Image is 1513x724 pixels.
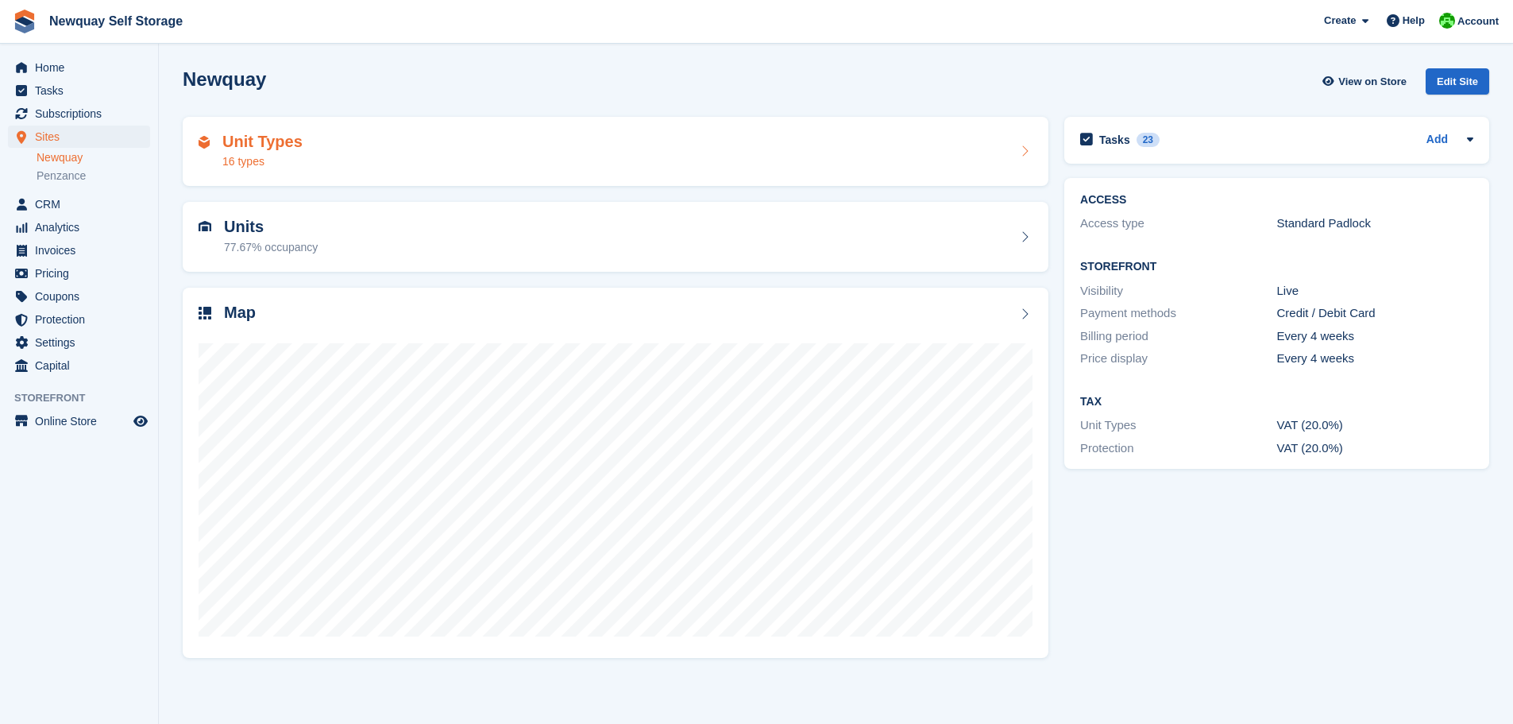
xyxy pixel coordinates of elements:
[8,79,150,102] a: menu
[8,354,150,377] a: menu
[1277,350,1473,368] div: Every 4 weeks
[1277,327,1473,346] div: Every 4 weeks
[35,308,130,331] span: Protection
[1457,14,1499,29] span: Account
[199,136,210,149] img: unit-type-icn-2b2737a686de81e16bb02015468b77c625bbabd49415b5ef34ead5e3b44a266d.svg
[14,390,158,406] span: Storefront
[35,103,130,125] span: Subscriptions
[8,193,150,215] a: menu
[35,56,130,79] span: Home
[199,221,211,232] img: unit-icn-7be61d7bf1b0ce9d3e12c5938cc71ed9869f7b940bace4675aadf7bd6d80202e.svg
[8,103,150,125] a: menu
[37,150,150,165] a: Newquay
[131,412,150,431] a: Preview store
[199,307,211,319] img: map-icn-33ee37083ee616e46c38cad1a60f524a97daa1e2b2c8c0bc3eb3415660979fc1.svg
[183,117,1048,187] a: Unit Types 16 types
[1426,131,1448,149] a: Add
[224,304,256,322] h2: Map
[1080,439,1276,458] div: Protection
[1080,261,1473,273] h2: Storefront
[35,410,130,432] span: Online Store
[1277,215,1473,233] div: Standard Padlock
[35,285,130,308] span: Coupons
[35,354,130,377] span: Capital
[35,262,130,285] span: Pricing
[1277,416,1473,435] div: VAT (20.0%)
[8,262,150,285] a: menu
[1080,215,1276,233] div: Access type
[1277,439,1473,458] div: VAT (20.0%)
[8,126,150,148] a: menu
[1080,304,1276,323] div: Payment methods
[1080,416,1276,435] div: Unit Types
[1320,68,1413,95] a: View on Store
[1324,13,1356,29] span: Create
[1277,282,1473,300] div: Live
[35,193,130,215] span: CRM
[8,410,150,432] a: menu
[35,331,130,354] span: Settings
[35,126,130,148] span: Sites
[222,153,303,170] div: 16 types
[1080,282,1276,300] div: Visibility
[43,8,189,34] a: Newquay Self Storage
[1426,68,1489,95] div: Edit Site
[37,168,150,184] a: Penzance
[8,308,150,331] a: menu
[35,216,130,238] span: Analytics
[1080,396,1473,408] h2: Tax
[224,239,318,256] div: 77.67% occupancy
[1277,304,1473,323] div: Credit / Debit Card
[35,79,130,102] span: Tasks
[1426,68,1489,101] a: Edit Site
[183,202,1048,272] a: Units 77.67% occupancy
[183,68,266,90] h2: Newquay
[8,56,150,79] a: menu
[1439,13,1455,29] img: Baylor
[183,288,1048,659] a: Map
[1403,13,1425,29] span: Help
[8,216,150,238] a: menu
[1080,327,1276,346] div: Billing period
[224,218,318,236] h2: Units
[8,239,150,261] a: menu
[1099,133,1130,147] h2: Tasks
[35,239,130,261] span: Invoices
[8,331,150,354] a: menu
[1137,133,1160,147] div: 23
[222,133,303,151] h2: Unit Types
[13,10,37,33] img: stora-icon-8386f47178a22dfd0bd8f6a31ec36ba5ce8667c1dd55bd0f319d3a0aa187defe.svg
[1080,350,1276,368] div: Price display
[1338,74,1407,90] span: View on Store
[1080,194,1473,207] h2: ACCESS
[8,285,150,308] a: menu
